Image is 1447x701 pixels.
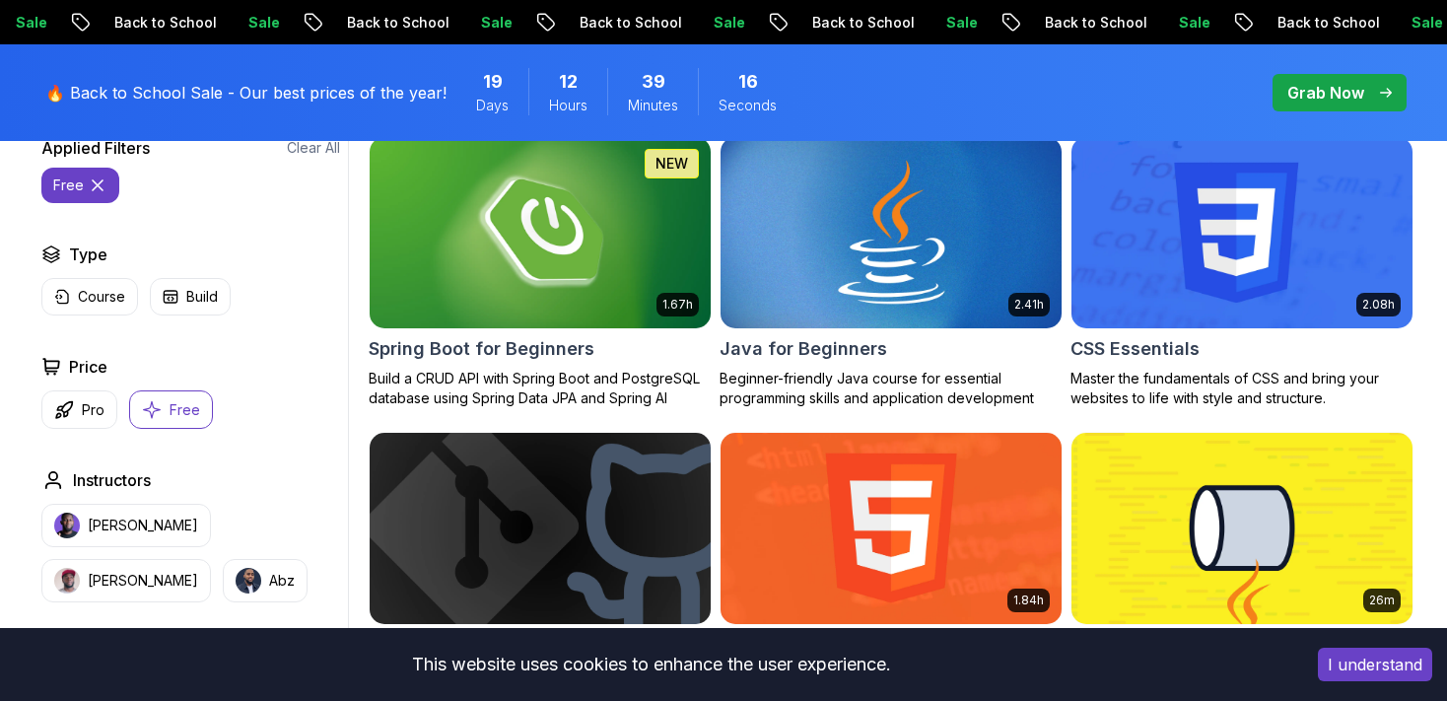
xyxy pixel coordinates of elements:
[1369,593,1395,608] p: 26m
[1362,297,1395,313] p: 2.08h
[330,13,464,33] p: Back to School
[78,287,125,307] p: Course
[82,400,104,420] p: Pro
[41,168,119,203] button: free
[1162,13,1225,33] p: Sale
[642,68,665,96] span: 39 Minutes
[370,433,711,624] img: Git & GitHub Fundamentals card
[1287,81,1364,105] p: Grab Now
[1071,137,1413,328] img: CSS Essentials card
[697,13,760,33] p: Sale
[795,13,930,33] p: Back to School
[269,571,295,591] p: Abz
[1028,13,1162,33] p: Back to School
[41,504,211,547] button: instructor img[PERSON_NAME]
[1318,648,1432,681] button: Accept cookies
[930,13,993,33] p: Sale
[720,335,887,363] h2: Java for Beginners
[41,278,138,315] button: Course
[655,154,688,174] p: NEW
[563,13,697,33] p: Back to School
[88,571,198,591] p: [PERSON_NAME]
[483,68,503,96] span: 19 Days
[559,68,578,96] span: 12 Hours
[73,468,151,492] h2: Instructors
[476,96,509,115] span: Days
[129,390,213,429] button: Free
[170,400,200,420] p: Free
[287,138,340,158] button: Clear All
[712,132,1069,332] img: Java for Beginners card
[720,369,1063,408] p: Beginner-friendly Java course for essential programming skills and application development
[1070,136,1413,408] a: CSS Essentials card2.08hCSS EssentialsMaster the fundamentals of CSS and bring your websites to l...
[41,559,211,602] button: instructor img[PERSON_NAME]
[1013,593,1044,608] p: 1.84h
[232,13,295,33] p: Sale
[369,432,712,684] a: Git & GitHub Fundamentals cardGit & GitHub FundamentalsLearn the fundamentals of Git and GitHub.
[369,369,712,408] p: Build a CRUD API with Spring Boot and PostgreSQL database using Spring Data JPA and Spring AI
[54,513,80,538] img: instructor img
[738,68,758,96] span: 16 Seconds
[719,96,777,115] span: Seconds
[54,568,80,594] img: instructor img
[15,643,1288,686] div: This website uses cookies to enhance the user experience.
[88,516,198,535] p: [PERSON_NAME]
[1070,335,1200,363] h2: CSS Essentials
[186,287,218,307] p: Build
[41,136,150,160] h2: Applied Filters
[721,433,1062,624] img: HTML Essentials card
[662,297,693,313] p: 1.67h
[628,96,678,115] span: Minutes
[41,390,117,429] button: Pro
[69,355,107,379] h2: Price
[369,335,594,363] h2: Spring Boot for Beginners
[45,81,447,105] p: 🔥 Back to School Sale - Our best prices of the year!
[69,243,107,266] h2: Type
[150,278,231,315] button: Build
[1071,433,1413,624] img: Java Streams Essentials card
[720,136,1063,408] a: Java for Beginners card2.41hJava for BeginnersBeginner-friendly Java course for essential program...
[549,96,587,115] span: Hours
[1261,13,1395,33] p: Back to School
[1070,369,1413,408] p: Master the fundamentals of CSS and bring your websites to life with style and structure.
[53,175,84,195] p: free
[236,568,261,594] img: instructor img
[1014,297,1044,313] p: 2.41h
[464,13,527,33] p: Sale
[98,13,232,33] p: Back to School
[370,137,711,328] img: Spring Boot for Beginners card
[369,136,712,408] a: Spring Boot for Beginners card1.67hNEWSpring Boot for BeginnersBuild a CRUD API with Spring Boot ...
[223,559,308,602] button: instructor imgAbz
